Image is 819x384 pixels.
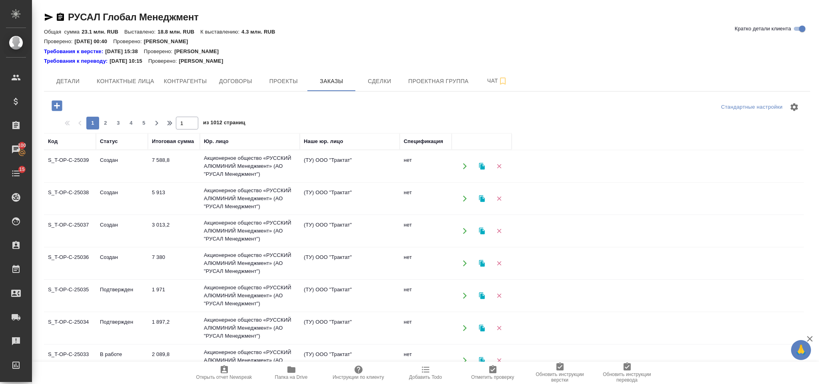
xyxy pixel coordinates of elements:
button: Удалить [491,223,507,239]
button: 4 [125,117,137,129]
button: Удалить [491,158,507,175]
button: Обновить инструкции перевода [594,362,661,384]
span: из 1012 страниц [203,118,245,129]
svg: Подписаться [498,76,508,86]
span: 2 [99,119,112,127]
div: Нажми, чтобы открыть папку с инструкцией [44,57,110,65]
td: (ТУ) ООО "Трактат" [300,249,400,277]
td: (ТУ) ООО "Трактат" [300,217,400,245]
button: Удалить [491,255,507,272]
p: [DATE] 00:40 [75,38,114,44]
td: нет [400,152,452,180]
td: 7 380 [148,249,200,277]
td: Акционерное общество «РУССКИЙ АЛЮМИНИЙ Менеджмент» (АО "РУСАЛ Менеджмент") [200,215,300,247]
td: 2 089,8 [148,346,200,374]
span: 5 [137,119,150,127]
td: Подтвержден [96,282,148,310]
button: Открыть [456,320,473,336]
p: [PERSON_NAME] [174,48,225,56]
span: Обновить инструкции верстки [531,372,589,383]
p: 23.1 млн. RUB [82,29,124,35]
button: Открыть [456,352,473,369]
td: 1 971 [148,282,200,310]
button: Открыть отчет Newspeak [191,362,258,384]
td: 3 013,2 [148,217,200,245]
button: Клонировать [474,320,490,336]
button: Открыть [456,255,473,272]
button: Открыть [456,223,473,239]
button: Скопировать ссылку для ЯМессенджера [44,12,54,22]
td: S_T-OP-C-25035 [44,282,96,310]
span: Сделки [360,76,399,86]
span: 3 [112,119,125,127]
button: Удалить [491,191,507,207]
button: Инструкции по клиенту [325,362,392,384]
button: Папка на Drive [258,362,325,384]
a: 15 [2,163,30,183]
p: Общая сумма [44,29,82,35]
span: Проектная группа [408,76,468,86]
button: Клонировать [474,158,490,175]
button: Удалить [491,352,507,369]
button: Обновить инструкции верстки [526,362,594,384]
td: (ТУ) ООО "Трактат" [300,185,400,213]
button: Удалить [491,320,507,336]
td: нет [400,217,452,245]
button: 3 [112,117,125,129]
span: Контрагенты [164,76,207,86]
td: Создан [96,249,148,277]
td: S_T-OP-C-25037 [44,217,96,245]
p: 4.3 млн. RUB [241,29,281,35]
span: Обновить инструкции перевода [598,372,656,383]
td: Акционерное общество «РУССКИЙ АЛЮМИНИЙ Менеджмент» (АО "РУСАЛ Менеджмент") [200,247,300,279]
button: Клонировать [474,288,490,304]
td: S_T-OP-C-25036 [44,249,96,277]
span: Отметить проверку [471,374,514,380]
span: Кратко детали клиента [735,25,791,33]
button: Скопировать ссылку [56,12,65,22]
td: В работе [96,346,148,374]
span: 15 [14,165,30,173]
p: Проверено: [113,38,144,44]
button: Открыть [456,158,473,175]
td: (ТУ) ООО "Трактат" [300,346,400,374]
button: 5 [137,117,150,129]
p: Проверено: [148,57,179,65]
button: Клонировать [474,255,490,272]
span: Инструкции по клиенту [333,374,384,380]
td: 7 588,8 [148,152,200,180]
td: Акционерное общество «РУССКИЙ АЛЮМИНИЙ Менеджмент» (АО "РУСАЛ Менеджмент") [200,150,300,182]
div: split button [719,101,785,113]
a: Требования к переводу: [44,57,110,65]
td: нет [400,282,452,310]
p: Проверено: [44,38,75,44]
td: Создан [96,152,148,180]
td: нет [400,249,452,277]
button: Добавить проект [46,97,68,114]
td: Подтвержден [96,314,148,342]
span: Проекты [264,76,303,86]
span: Заказы [312,76,351,86]
p: [PERSON_NAME] [144,38,194,44]
button: Отметить проверку [459,362,526,384]
div: Статус [100,137,118,145]
p: Проверено: [144,48,175,56]
span: Добавить Todo [409,374,442,380]
td: Акционерное общество «РУССКИЙ АЛЮМИНИЙ Менеджмент» (АО "РУСАЛ Менеджмент") [200,280,300,312]
div: Нажми, чтобы открыть папку с инструкцией [44,48,105,56]
a: 100 [2,139,30,159]
div: Итоговая сумма [152,137,194,145]
p: К выставлению: [200,29,241,35]
span: 4 [125,119,137,127]
button: Добавить Todo [392,362,459,384]
a: РУСАЛ Глобал Менеджмент [68,12,199,22]
td: 5 913 [148,185,200,213]
td: Акционерное общество «РУССКИЙ АЛЮМИНИЙ Менеджмент» (АО "РУСАЛ Менеджмент") [200,183,300,215]
button: Открыть [456,288,473,304]
td: S_T-OP-C-25038 [44,185,96,213]
span: 100 [13,141,31,149]
div: Наше юр. лицо [304,137,343,145]
button: Удалить [491,288,507,304]
button: 2 [99,117,112,129]
td: S_T-OP-C-25039 [44,152,96,180]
